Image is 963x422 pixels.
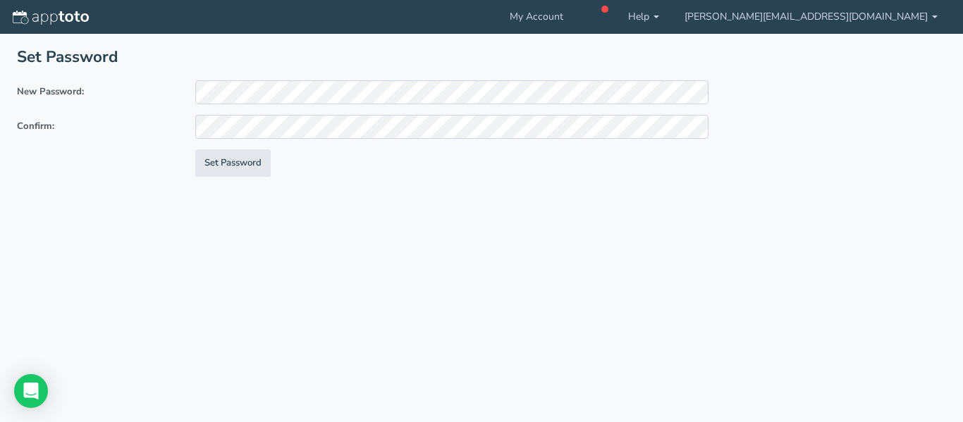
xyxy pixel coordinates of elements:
h2: Set Password [17,49,946,66]
label: Confirm: [6,115,185,133]
button: Set Password [195,149,271,177]
div: Open Intercom Messenger [14,374,48,408]
label: New Password: [6,80,185,99]
img: logo-apptoto--white.svg [13,11,89,25]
